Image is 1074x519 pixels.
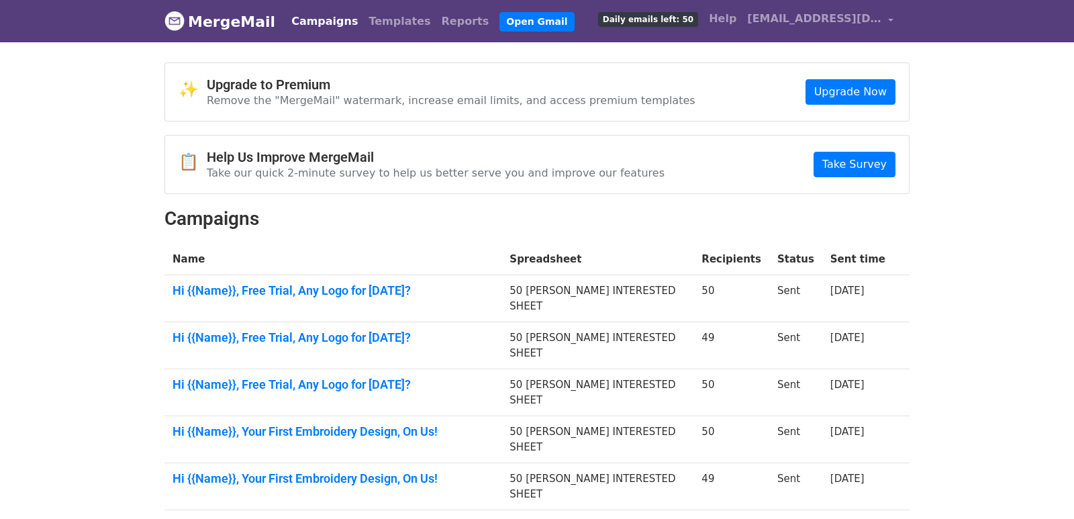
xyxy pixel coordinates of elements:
th: Name [164,244,501,275]
td: 50 [PERSON_NAME] INTERESTED SHEET [501,416,693,463]
span: Daily emails left: 50 [598,12,698,27]
td: 49 [693,463,769,510]
a: Open Gmail [499,12,574,32]
a: Hi {{Name}}, Free Trial, Any Logo for [DATE]? [173,283,493,298]
a: Reports [436,8,495,35]
td: Sent [769,275,822,322]
th: Sent time [822,244,893,275]
a: Campaigns [286,8,363,35]
p: Remove the "MergeMail" watermark, increase email limits, and access premium templates [207,93,695,107]
th: Status [769,244,822,275]
a: Hi {{Name}}, Your First Embroidery Design, On Us! [173,424,493,439]
a: [DATE] [830,332,865,344]
img: MergeMail logo [164,11,185,31]
a: MergeMail [164,7,275,36]
td: Sent [769,322,822,369]
a: [DATE] [830,426,865,438]
td: 50 [PERSON_NAME] INTERESTED SHEET [501,463,693,510]
a: Daily emails left: 50 [593,5,703,32]
th: Spreadsheet [501,244,693,275]
td: 50 [PERSON_NAME] INTERESTED SHEET [501,275,693,322]
a: Hi {{Name}}, Your First Embroidery Design, On Us! [173,471,493,486]
h4: Upgrade to Premium [207,77,695,93]
td: Sent [769,369,822,416]
td: Sent [769,463,822,510]
a: [DATE] [830,285,865,297]
a: Hi {{Name}}, Free Trial, Any Logo for [DATE]? [173,377,493,392]
td: 50 [693,416,769,463]
td: 50 [693,369,769,416]
a: Templates [363,8,436,35]
td: 50 [693,275,769,322]
span: 📋 [179,152,207,172]
h2: Campaigns [164,207,910,230]
iframe: Chat Widget [1007,455,1074,519]
td: 49 [693,322,769,369]
th: Recipients [693,244,769,275]
a: Hi {{Name}}, Free Trial, Any Logo for [DATE]? [173,330,493,345]
a: [DATE] [830,379,865,391]
a: Help [703,5,742,32]
p: Take our quick 2-minute survey to help us better serve you and improve our features [207,166,665,180]
td: 50 [PERSON_NAME] INTERESTED SHEET [501,369,693,416]
a: Take Survey [814,152,895,177]
td: 50 [PERSON_NAME] INTERESTED SHEET [501,322,693,369]
a: Upgrade Now [805,79,895,105]
a: [DATE] [830,473,865,485]
td: Sent [769,416,822,463]
span: ✨ [179,80,207,99]
span: [EMAIL_ADDRESS][DOMAIN_NAME] [747,11,881,27]
h4: Help Us Improve MergeMail [207,149,665,165]
a: [EMAIL_ADDRESS][DOMAIN_NAME] [742,5,899,37]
